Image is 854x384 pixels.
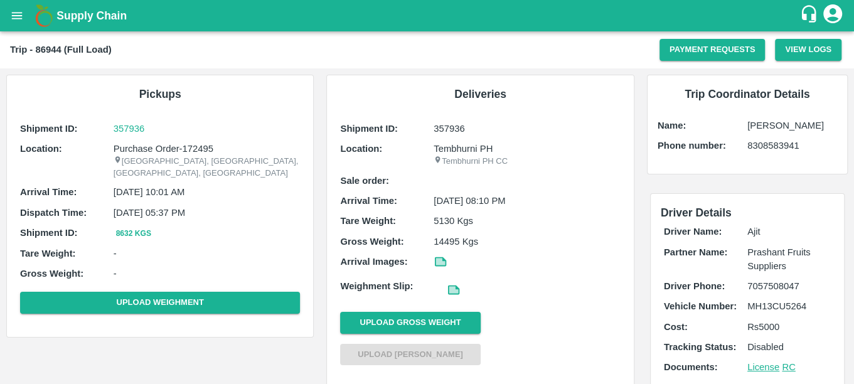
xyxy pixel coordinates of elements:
p: [GEOGRAPHIC_DATA], [GEOGRAPHIC_DATA], [GEOGRAPHIC_DATA], [GEOGRAPHIC_DATA] [114,156,301,179]
p: [DATE] 05:37 PM [114,206,301,220]
b: Shipment ID: [20,228,78,238]
p: 7057508047 [747,279,831,293]
b: Arrival Images: [340,257,407,267]
b: Weighment Slip: [340,281,413,291]
p: 14495 Kgs [434,235,621,248]
button: 8632 Kgs [114,227,154,240]
p: 5130 Kgs [434,214,621,228]
b: Location: [340,144,382,154]
b: Vehicle Number: [664,301,737,311]
b: Sale order: [340,176,389,186]
b: Dispatch Time: [20,208,87,218]
p: Rs 5000 [747,320,831,334]
b: Name: [658,120,686,131]
b: Documents: [664,362,718,372]
b: Driver Phone: [664,281,725,291]
a: RC [782,362,795,372]
p: Ajit [747,225,831,238]
p: Tembhurni PH CC [434,156,621,168]
button: View Logs [775,39,841,61]
p: Tembhurni PH [434,142,621,156]
b: Tracking Status: [664,342,736,352]
p: Prashant Fruits Suppliers [747,245,831,274]
b: Location: [20,144,62,154]
b: Gross Weight: [340,237,403,247]
b: Gross Weight: [20,269,83,279]
p: [DATE] 08:10 PM [434,194,621,208]
p: 357936 [434,122,621,136]
b: Tare Weight: [20,248,76,259]
b: Cost: [664,322,688,332]
a: Supply Chain [56,7,799,24]
b: Driver Name: [664,227,722,237]
b: Shipment ID: [340,124,398,134]
h6: Trip Coordinator Details [658,85,837,103]
p: Disabled [747,340,831,354]
b: Partner Name: [664,247,727,257]
b: Arrival Time: [20,187,77,197]
b: Tare Weight: [340,216,396,226]
button: Payment Requests [659,39,766,61]
b: Trip - 86944 (Full Load) [10,45,112,55]
b: Supply Chain [56,9,127,22]
b: Shipment ID: [20,124,78,134]
button: Upload Weighment [20,292,300,314]
p: - [114,267,301,280]
img: logo [31,3,56,28]
a: License [747,362,779,372]
p: MH13CU5264 [747,299,831,313]
h6: Pickups [17,85,303,103]
p: [DATE] 10:01 AM [114,185,301,199]
b: Arrival Time: [340,196,397,206]
h6: Deliveries [337,85,623,103]
a: 357936 [114,122,301,136]
p: 8308583941 [747,139,837,152]
button: Upload Gross Weight [340,312,480,334]
b: Phone number: [658,141,726,151]
div: account of current user [821,3,844,29]
span: Driver Details [661,206,732,219]
p: - [114,247,301,260]
div: customer-support [799,4,821,27]
p: Purchase Order-172495 [114,142,301,156]
button: open drawer [3,1,31,30]
p: [PERSON_NAME] [747,119,837,132]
